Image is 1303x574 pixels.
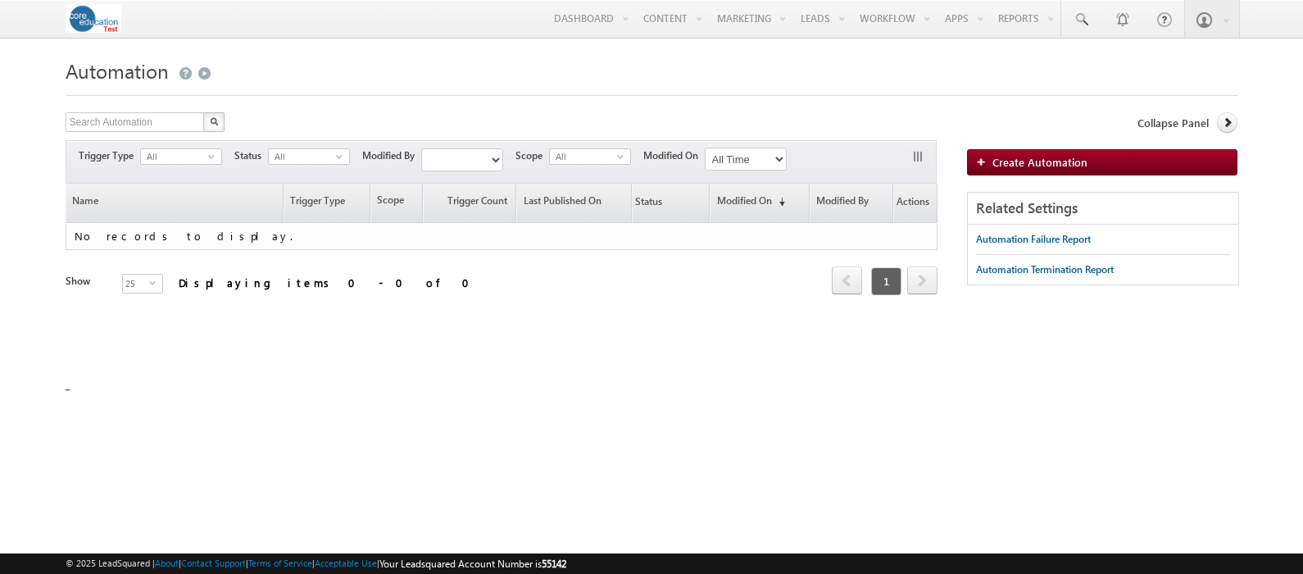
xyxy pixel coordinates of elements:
[832,268,862,294] a: prev
[336,153,349,160] span: select
[66,4,122,33] img: Custom Logo
[992,155,1087,169] span: Create Automation
[66,57,169,84] span: Automation
[179,273,479,292] div: Displaying items 0 - 0 of 0
[976,157,992,166] img: add_icon.png
[976,225,1091,254] a: Automation Failure Report
[208,153,221,160] span: select
[968,193,1238,225] div: Related Settings
[542,558,566,570] span: 55142
[894,185,929,221] span: Actions
[907,268,938,294] a: next
[66,53,1238,463] div: _
[123,275,149,293] span: 25
[515,148,549,163] span: Scope
[550,149,617,164] span: All
[772,195,785,208] span: (sorted descending)
[149,279,162,286] span: select
[871,267,901,295] span: 1
[181,558,246,568] a: Contact Support
[643,148,705,163] span: Modified On
[633,185,662,221] span: Status
[976,262,1114,277] div: Automation Termination Report
[907,266,938,294] span: next
[362,148,421,163] span: Modified By
[210,117,218,125] img: Search
[269,149,336,164] span: All
[66,556,566,572] span: © 2025 LeadSquared | | | | |
[79,148,140,163] span: Trigger Type
[711,184,808,222] a: Modified On(sorted descending)
[1137,116,1209,130] span: Collapse Panel
[379,558,566,570] span: Your Leadsquared Account Number is
[617,153,630,160] span: select
[976,232,1091,247] div: Automation Failure Report
[234,148,268,163] span: Status
[371,184,422,222] span: Scope
[517,184,631,222] a: Last Published On
[66,274,109,289] div: Show
[66,184,283,222] a: Name
[155,558,179,568] a: About
[424,184,515,222] a: Trigger Count
[66,223,938,250] td: No records to display.
[810,184,893,222] a: Modified By
[284,184,370,222] a: Trigger Type
[248,558,312,568] a: Terms of Service
[976,255,1114,285] a: Automation Termination Report
[315,558,377,568] a: Acceptable Use
[141,149,208,164] span: All
[832,266,862,294] span: prev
